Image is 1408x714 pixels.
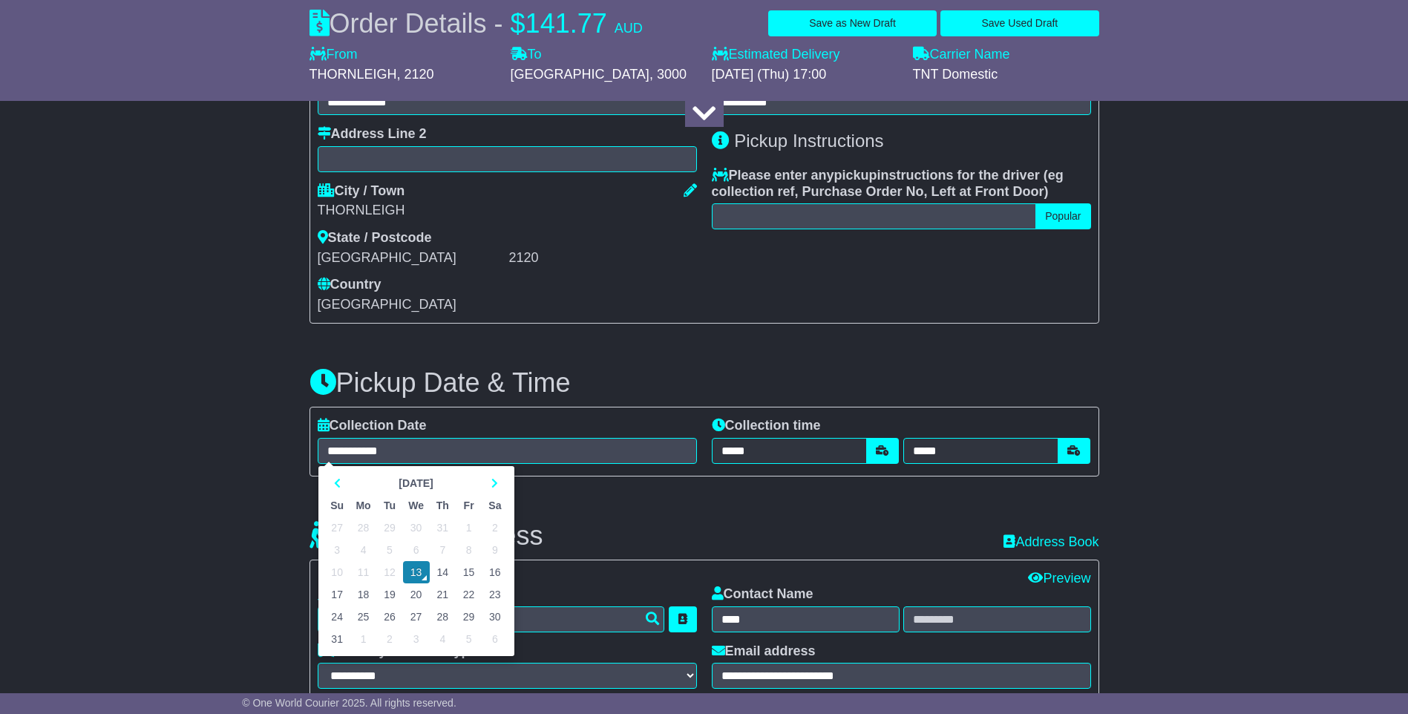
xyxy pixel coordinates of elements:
td: 29 [456,606,482,628]
label: Collection Date [318,418,427,434]
div: THORNLEIGH [318,203,697,219]
span: THORNLEIGH [310,67,397,82]
td: 1 [350,628,377,650]
button: Popular [1035,203,1090,229]
td: 10 [324,561,350,583]
td: 29 [376,517,402,539]
td: 9 [482,539,508,561]
td: 28 [430,606,456,628]
td: 5 [376,539,402,561]
label: Email address [712,643,816,660]
span: , 2120 [397,67,434,82]
th: Select Month [350,472,482,494]
td: 14 [430,561,456,583]
td: 31 [324,628,350,650]
th: Th [430,494,456,517]
td: 2 [376,628,402,650]
td: 18 [350,583,377,606]
h3: Pickup Date & Time [310,368,1099,398]
span: © One World Courier 2025. All rights reserved. [242,697,456,709]
label: State / Postcode [318,230,432,246]
button: Save Used Draft [940,10,1098,36]
th: Fr [456,494,482,517]
td: 7 [430,539,456,561]
td: 21 [430,583,456,606]
span: pickup [834,168,877,183]
td: 15 [456,561,482,583]
div: [GEOGRAPHIC_DATA] [318,250,505,266]
label: From [310,47,358,63]
th: Mo [350,494,377,517]
td: 4 [350,539,377,561]
td: 28 [350,517,377,539]
label: Collection time [712,418,821,434]
td: 26 [376,606,402,628]
td: 31 [430,517,456,539]
span: [GEOGRAPHIC_DATA] [511,67,649,82]
button: Save as New Draft [768,10,937,36]
td: 30 [482,606,508,628]
td: 13 [403,561,430,583]
span: eg collection ref, Purchase Order No, Left at Front Door [712,168,1064,199]
label: Please enter any instructions for the driver ( ) [712,168,1091,200]
label: Contact Name [712,586,813,603]
td: 24 [324,606,350,628]
td: 5 [456,628,482,650]
div: 2120 [509,250,697,266]
label: Carrier Name [913,47,1010,63]
td: 17 [324,583,350,606]
span: [GEOGRAPHIC_DATA] [318,297,456,312]
td: 11 [350,561,377,583]
label: Estimated Delivery [712,47,898,63]
a: Address Book [1003,534,1098,549]
td: 8 [456,539,482,561]
td: 6 [482,628,508,650]
td: 19 [376,583,402,606]
span: $ [511,8,525,39]
td: 2 [482,517,508,539]
span: AUD [615,21,643,36]
th: We [403,494,430,517]
td: 4 [430,628,456,650]
th: Tu [376,494,402,517]
th: Su [324,494,350,517]
label: Address Line 2 [318,126,427,143]
td: 27 [403,606,430,628]
td: 3 [403,628,430,650]
label: Country [318,277,382,293]
td: 27 [324,517,350,539]
label: City / Town [318,183,405,200]
label: To [511,47,542,63]
div: Order Details - [310,7,643,39]
span: Pickup Instructions [734,131,883,151]
td: 23 [482,583,508,606]
td: 6 [403,539,430,561]
td: 3 [324,539,350,561]
td: 22 [456,583,482,606]
td: 25 [350,606,377,628]
span: , 3000 [649,67,687,82]
td: 12 [376,561,402,583]
td: 30 [403,517,430,539]
h3: Delivery Address [310,521,543,551]
a: Preview [1028,571,1090,586]
div: [DATE] (Thu) 17:00 [712,67,898,83]
div: TNT Domestic [913,67,1099,83]
th: Sa [482,494,508,517]
span: 141.77 [525,8,607,39]
td: 16 [482,561,508,583]
td: 1 [456,517,482,539]
td: 20 [403,583,430,606]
